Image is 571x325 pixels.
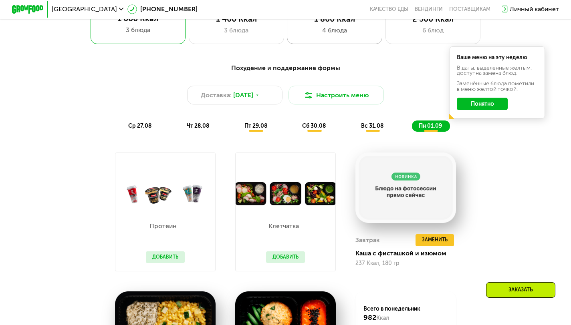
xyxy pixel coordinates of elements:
[363,313,376,322] span: 982
[197,14,276,24] div: 1 400 Ккал
[376,315,389,321] span: Ккал
[457,55,538,60] div: Ваше меню на эту неделю
[363,305,448,323] div: Всего в понедельник
[146,223,181,229] p: Протеин
[233,90,253,100] span: [DATE]
[266,223,301,229] p: Клетчатка
[416,234,454,246] button: Заменить
[127,4,198,14] a: [PHONE_NUMBER]
[266,251,305,263] button: Добавить
[355,249,462,257] div: Каша с фисташкой и изюмом
[355,260,456,267] div: 237 Ккал, 180 гр
[457,81,538,92] div: Заменённые блюда пометили в меню жёлтой точкой.
[52,6,117,12] span: [GEOGRAPHIC_DATA]
[394,14,472,24] div: 2 500 Ккал
[201,90,232,100] span: Доставка:
[457,98,508,110] button: Понятно
[457,65,538,76] div: В даты, выделенные желтым, доступна замена блюд.
[449,6,490,12] div: поставщикам
[370,6,408,12] a: Качество еды
[510,4,559,14] div: Личный кабинет
[419,122,442,129] span: пн 01.09
[302,122,326,129] span: сб 30.08
[415,6,443,12] a: Вендинги
[197,26,276,35] div: 3 блюда
[244,122,267,129] span: пт 29.08
[51,63,521,73] div: Похудение и поддержание формы
[146,251,185,263] button: Добавить
[295,14,374,24] div: 1 800 Ккал
[422,236,448,244] span: Заменить
[187,122,209,129] span: чт 28.08
[355,234,380,246] div: Завтрак
[394,26,472,35] div: 6 блюд
[361,122,383,129] span: вс 31.08
[289,86,384,105] button: Настроить меню
[486,282,555,298] div: Заказать
[295,26,374,35] div: 4 блюда
[98,14,178,24] div: 1 000 Ккал
[98,25,178,35] div: 3 блюда
[128,122,151,129] span: ср 27.08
